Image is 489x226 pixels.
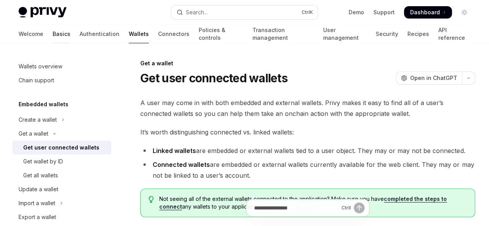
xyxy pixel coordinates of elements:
[12,113,111,127] button: Toggle Create a wallet section
[19,185,58,194] div: Update a wallet
[19,25,43,43] a: Welcome
[410,74,457,82] span: Open in ChatGPT
[12,127,111,141] button: Toggle Get a wallet section
[19,62,62,71] div: Wallets overview
[159,195,467,211] span: Not seeing all of the external wallets connected to the application? Make sure you have any walle...
[407,25,429,43] a: Recipes
[438,25,470,43] a: API reference
[12,155,111,168] a: Get wallet by ID
[140,97,475,119] span: A user may come in with both embedded and external wallets. Privy makes it easy to find all of a ...
[410,8,440,16] span: Dashboard
[140,159,475,181] li: are embedded or external wallets currently available for the web client. They may or may not be l...
[12,59,111,73] a: Wallets overview
[158,25,189,43] a: Connectors
[252,25,314,43] a: Transaction management
[80,25,119,43] a: Authentication
[19,100,68,109] h5: Embedded wallets
[171,5,318,19] button: Open search
[376,25,398,43] a: Security
[373,8,395,16] a: Support
[153,161,210,168] strong: Connected wallets
[129,25,149,43] a: Wallets
[19,129,48,138] div: Get a wallet
[12,182,111,196] a: Update a wallet
[458,6,470,19] button: Toggle dark mode
[140,59,475,67] div: Get a wallet
[19,7,66,18] img: light logo
[354,202,365,213] button: Send message
[186,8,208,17] div: Search...
[140,145,475,156] li: are embedded or external wallets tied to a user object. They may or may not be connected.
[153,147,196,155] strong: Linked wallets
[323,25,366,43] a: User management
[140,71,288,85] h1: Get user connected wallets
[53,25,70,43] a: Basics
[404,6,452,19] a: Dashboard
[199,25,243,43] a: Policies & controls
[140,127,475,138] span: It’s worth distinguishing connected vs. linked wallets:
[254,199,338,216] input: Ask a question...
[23,143,99,152] div: Get user connected wallets
[302,9,313,15] span: Ctrl K
[12,196,111,210] button: Toggle Import a wallet section
[23,171,58,180] div: Get all wallets
[396,71,462,85] button: Open in ChatGPT
[12,210,111,224] a: Export a wallet
[19,199,55,208] div: Import a wallet
[19,212,56,222] div: Export a wallet
[148,196,154,203] svg: Tip
[12,141,111,155] a: Get user connected wallets
[19,76,54,85] div: Chain support
[12,168,111,182] a: Get all wallets
[23,157,63,166] div: Get wallet by ID
[19,115,57,124] div: Create a wallet
[349,8,364,16] a: Demo
[12,73,111,87] a: Chain support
